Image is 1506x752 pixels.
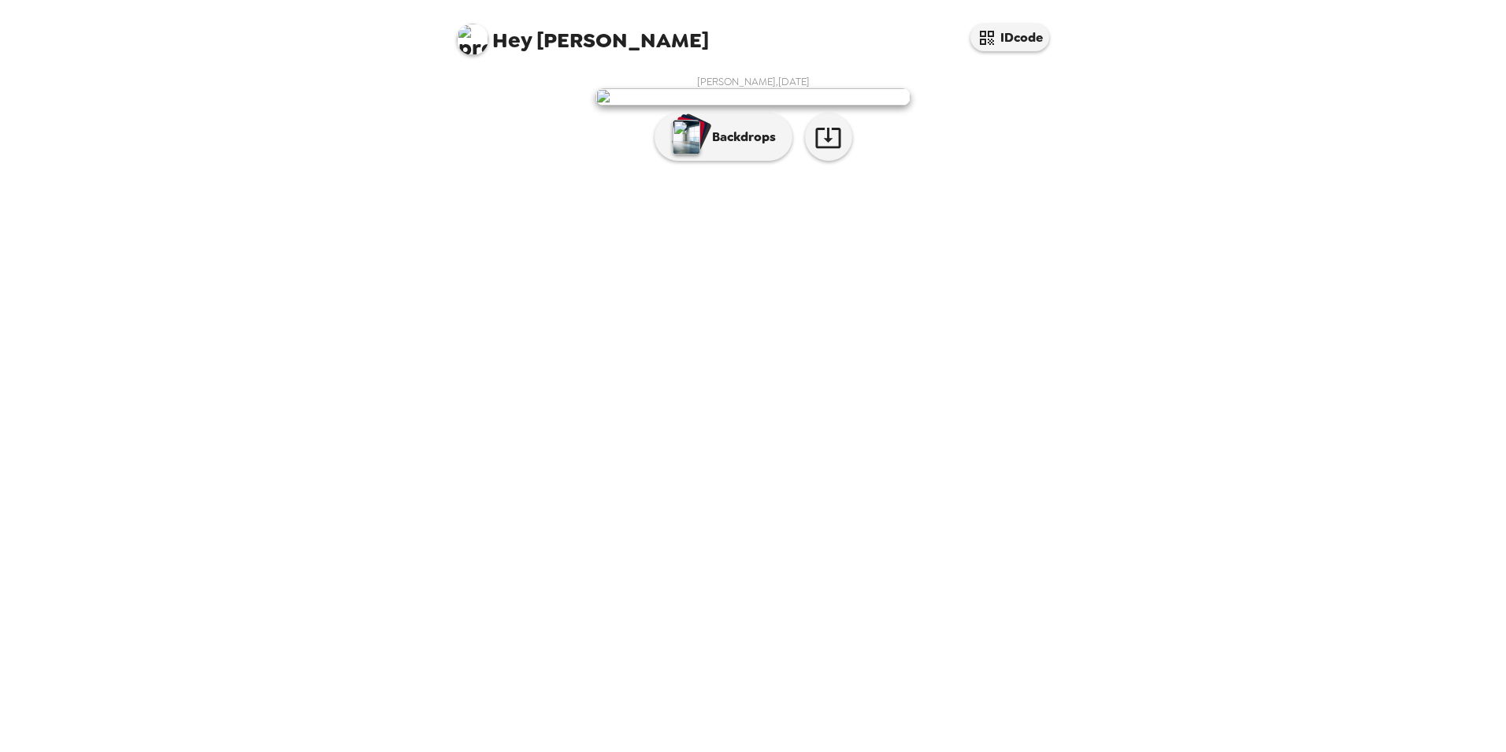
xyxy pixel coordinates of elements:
button: IDcode [970,24,1049,51]
button: Backdrops [655,114,792,161]
img: user [595,88,911,106]
img: profile pic [457,24,488,55]
span: [PERSON_NAME] [457,16,709,51]
span: Hey [492,26,532,54]
p: Backdrops [704,128,776,147]
span: [PERSON_NAME] , [DATE] [697,75,810,88]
